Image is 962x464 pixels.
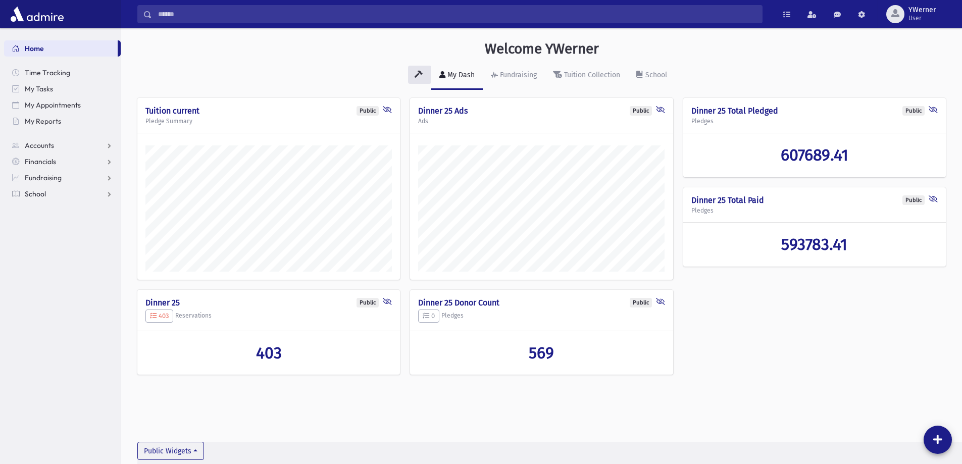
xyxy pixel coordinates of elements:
[418,310,665,323] h5: Pledges
[25,68,70,77] span: Time Tracking
[4,97,121,113] a: My Appointments
[25,157,56,166] span: Financials
[562,71,620,79] div: Tuition Collection
[691,118,938,125] h5: Pledges
[545,62,628,90] a: Tuition Collection
[418,343,665,363] a: 569
[485,40,599,58] h3: Welcome YWerner
[628,62,675,90] a: School
[4,170,121,186] a: Fundraising
[145,310,392,323] h5: Reservations
[445,71,475,79] div: My Dash
[691,207,938,214] h5: Pledges
[25,173,62,182] span: Fundraising
[418,106,665,116] h4: Dinner 25 Ads
[483,62,545,90] a: Fundraising
[781,235,847,254] span: 593783.41
[4,153,121,170] a: Financials
[25,100,81,110] span: My Appointments
[691,106,938,116] h4: Dinner 25 Total Pledged
[691,145,938,165] a: 607689.41
[908,14,936,22] span: User
[357,298,379,307] div: Public
[4,186,121,202] a: School
[4,113,121,129] a: My Reports
[781,145,848,165] span: 607689.41
[630,298,652,307] div: Public
[691,235,938,254] a: 593783.41
[418,310,439,323] button: 0
[137,442,204,460] button: Public Widgets
[643,71,667,79] div: School
[256,343,282,363] span: 403
[145,298,392,307] h4: Dinner 25
[357,106,379,116] div: Public
[152,5,762,23] input: Search
[145,118,392,125] h5: Pledge Summary
[902,195,925,205] div: Public
[25,189,46,198] span: School
[908,6,936,14] span: YWerner
[8,4,66,24] img: AdmirePro
[630,106,652,116] div: Public
[4,65,121,81] a: Time Tracking
[902,106,925,116] div: Public
[529,343,554,363] span: 569
[418,118,665,125] h5: Ads
[150,312,169,320] span: 403
[4,81,121,97] a: My Tasks
[145,343,392,363] a: 403
[25,117,61,126] span: My Reports
[418,298,665,307] h4: Dinner 25 Donor Count
[431,62,483,90] a: My Dash
[25,84,53,93] span: My Tasks
[498,71,537,79] div: Fundraising
[145,106,392,116] h4: Tuition current
[25,141,54,150] span: Accounts
[145,310,173,323] button: 403
[4,137,121,153] a: Accounts
[4,40,118,57] a: Home
[423,312,435,320] span: 0
[691,195,938,205] h4: Dinner 25 Total Paid
[25,44,44,53] span: Home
